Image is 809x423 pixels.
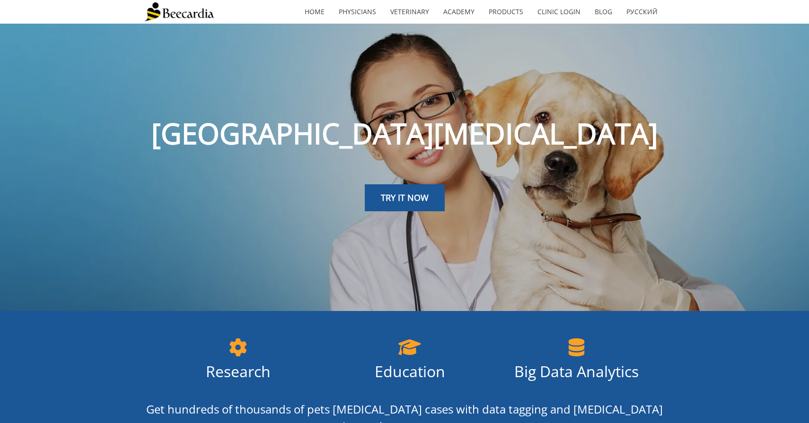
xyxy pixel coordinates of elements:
[482,1,530,23] a: Products
[365,184,445,212] a: TRY IT NOW
[619,1,665,23] a: Русский
[332,1,383,23] a: Physicians
[298,1,332,23] a: home
[151,114,658,153] span: [GEOGRAPHIC_DATA][MEDICAL_DATA]
[588,1,619,23] a: Blog
[436,1,482,23] a: Academy
[530,1,588,23] a: Clinic Login
[514,361,639,381] span: Big Data Analytics
[144,2,214,21] img: Beecardia
[381,192,429,203] span: TRY IT NOW
[375,361,445,381] span: Education
[206,361,271,381] span: Research
[383,1,436,23] a: Veterinary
